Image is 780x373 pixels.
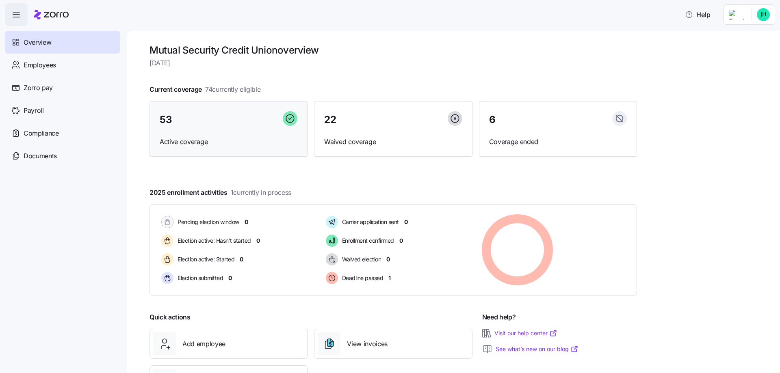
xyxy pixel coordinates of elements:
[24,128,59,138] span: Compliance
[489,115,496,125] span: 6
[24,37,51,47] span: Overview
[5,31,120,54] a: Overview
[175,237,251,245] span: Election active: Hasn't started
[496,345,578,353] a: See what’s new on our blog
[729,10,745,19] img: Employer logo
[5,122,120,144] a: Compliance
[24,60,56,70] span: Employees
[175,255,234,263] span: Election active: Started
[240,255,243,263] span: 0
[160,137,297,147] span: Active coverage
[324,137,462,147] span: Waived coverage
[404,218,408,226] span: 0
[24,151,57,161] span: Documents
[340,274,383,282] span: Deadline passed
[149,44,637,56] h1: Mutual Security Credit Union overview
[256,237,260,245] span: 0
[182,339,225,349] span: Add employee
[489,137,627,147] span: Coverage ended
[24,83,53,93] span: Zorro pay
[388,274,391,282] span: 1
[149,84,261,95] span: Current coverage
[324,115,336,125] span: 22
[245,218,248,226] span: 0
[231,188,291,198] span: 1 currently in process
[399,237,403,245] span: 0
[149,58,637,68] span: [DATE]
[340,255,381,263] span: Waived election
[340,218,399,226] span: Carrier application sent
[5,76,120,99] a: Zorro pay
[160,115,172,125] span: 53
[482,312,516,322] span: Need help?
[5,144,120,167] a: Documents
[685,10,711,19] span: Help
[5,99,120,122] a: Payroll
[228,274,232,282] span: 0
[340,237,394,245] span: Enrollment confirmed
[494,329,557,337] a: Visit our help center
[386,255,390,263] span: 0
[5,54,120,76] a: Employees
[24,106,44,116] span: Payroll
[757,8,770,21] img: 8c8e6c77ffa765d09eea4464d202a615
[175,274,223,282] span: Election submitted
[175,218,239,226] span: Pending election window
[678,6,717,23] button: Help
[149,188,291,198] span: 2025 enrollment activities
[205,84,261,95] span: 74 currently eligible
[149,312,191,322] span: Quick actions
[347,339,388,349] span: View invoices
